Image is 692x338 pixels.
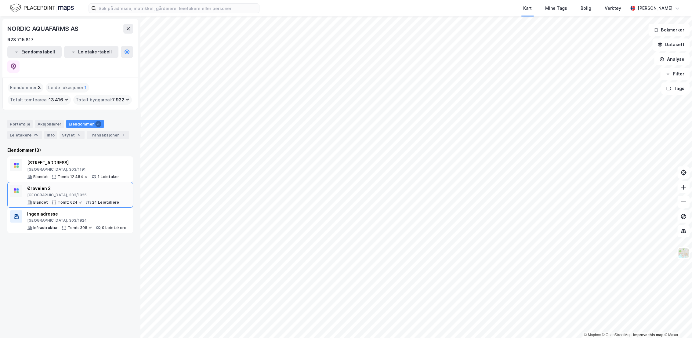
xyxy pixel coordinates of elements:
[660,68,690,80] button: Filter
[27,193,119,198] div: [GEOGRAPHIC_DATA], 303/1925
[654,53,690,65] button: Analyse
[8,83,43,93] div: Eiendommer :
[73,95,132,105] div: Totalt byggareal :
[10,3,74,13] img: logo.f888ab2527a4732fd821a326f86c7f29.svg
[49,96,68,104] span: 13 416 ㎡
[27,167,119,172] div: [GEOGRAPHIC_DATA], 303/1191
[27,210,126,218] div: Ingen adresse
[7,36,34,43] div: 928 715 817
[7,24,80,34] div: NORDIC AQUAFARMS AS
[7,131,42,139] div: Leietakere
[581,5,591,12] div: Bolig
[33,225,58,230] div: Infrastruktur
[120,132,126,138] div: 1
[102,225,126,230] div: 0 Leietakere
[27,185,119,192] div: Øraveien 2
[584,333,601,337] a: Mapbox
[87,131,129,139] div: Transaksjoner
[60,131,85,139] div: Styret
[85,84,87,91] span: 1
[652,38,690,51] button: Datasett
[545,5,567,12] div: Mine Tags
[64,46,118,58] button: Leietakertabell
[68,225,92,230] div: Tomt: 308 ㎡
[602,333,632,337] a: OpenStreetMap
[33,132,39,138] div: 25
[33,200,48,205] div: Blandet
[98,174,119,179] div: 1 Leietaker
[7,46,62,58] button: Eiendomstabell
[66,120,104,128] div: Eiendommer
[633,333,663,337] a: Improve this map
[523,5,532,12] div: Kart
[35,120,64,128] div: Aksjonærer
[648,24,690,36] button: Bokmerker
[8,95,71,105] div: Totalt tomteareal :
[678,247,689,259] img: Z
[33,174,48,179] div: Blandet
[58,200,82,205] div: Tomt: 624 ㎡
[661,309,692,338] div: Kontrollprogram for chat
[38,84,41,91] span: 3
[96,4,259,13] input: Søk på adresse, matrikkel, gårdeiere, leietakere eller personer
[76,132,82,138] div: 5
[7,120,33,128] div: Portefølje
[46,83,89,93] div: Leide lokasjoner :
[7,147,133,154] div: Eiendommer (3)
[58,174,88,179] div: Tomt: 12 484 ㎡
[44,131,57,139] div: Info
[638,5,672,12] div: [PERSON_NAME]
[92,200,119,205] div: 24 Leietakere
[661,82,690,95] button: Tags
[112,96,129,104] span: 7 922 ㎡
[27,218,126,223] div: [GEOGRAPHIC_DATA], 303/1924
[27,159,119,166] div: [STREET_ADDRESS]
[605,5,621,12] div: Verktøy
[95,121,101,127] div: 3
[661,309,692,338] iframe: Chat Widget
